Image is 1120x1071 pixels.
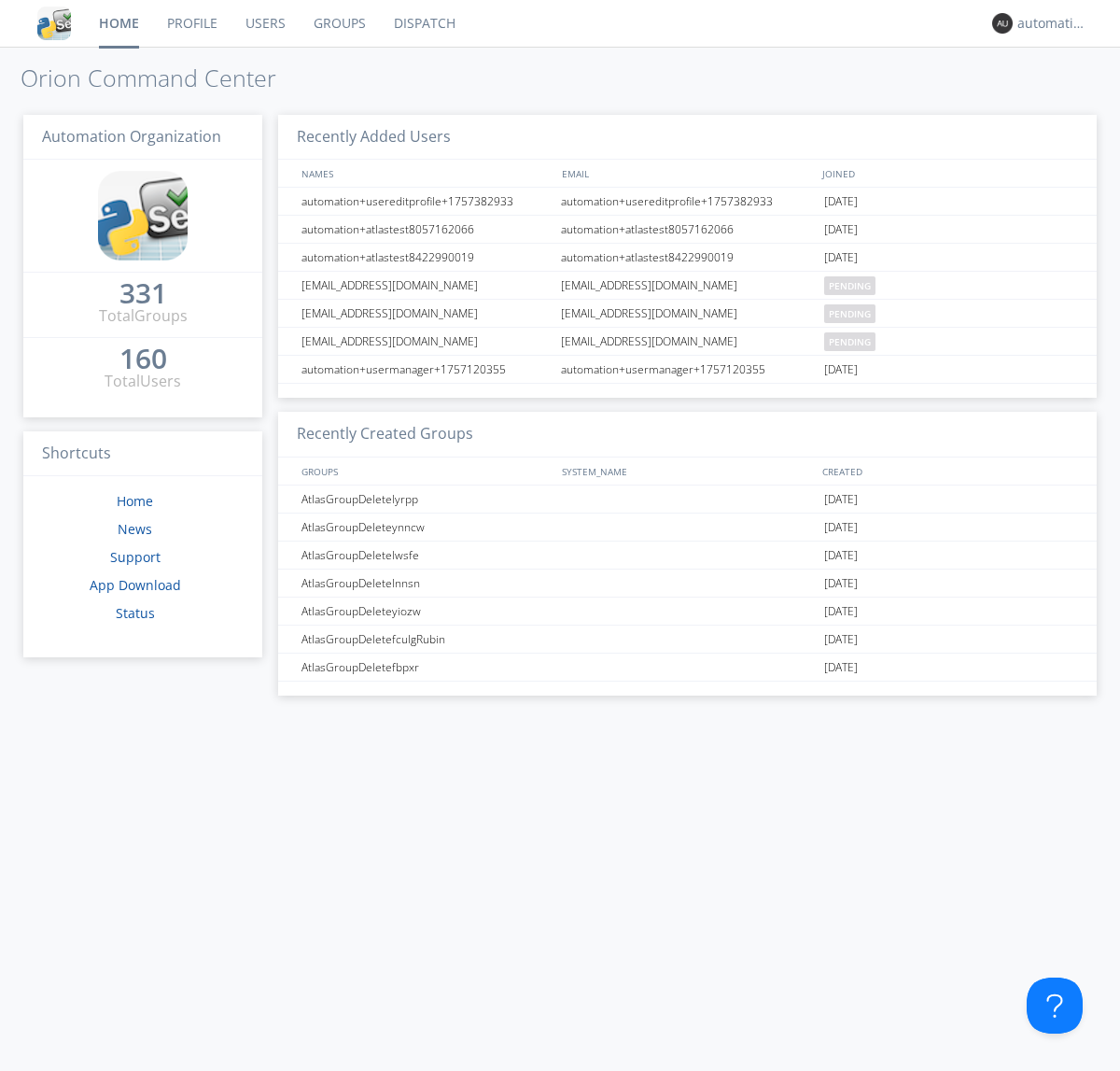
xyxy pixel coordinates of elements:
span: [DATE] [824,626,858,654]
div: AtlasGroupDeleteynncw [297,514,555,541]
div: [EMAIL_ADDRESS][DOMAIN_NAME] [297,272,555,299]
div: [EMAIL_ADDRESS][DOMAIN_NAME] [556,300,819,327]
a: Support [110,548,161,566]
span: [DATE] [824,598,858,626]
div: [EMAIL_ADDRESS][DOMAIN_NAME] [556,328,819,355]
span: [DATE] [824,570,858,598]
span: [DATE] [824,486,858,514]
a: automation+usermanager+1757120355automation+usermanager+1757120355[DATE] [278,356,1097,384]
a: automation+atlastest8057162066automation+atlastest8057162066[DATE] [278,216,1097,244]
a: Status [116,604,155,622]
span: pending [824,332,875,351]
a: AtlasGroupDeletelnnsn[DATE] [278,570,1097,598]
div: AtlasGroupDeletelnnsn [297,570,555,597]
a: App Download [90,576,181,594]
span: [DATE] [824,216,858,244]
a: AtlasGroupDeleteynncw[DATE] [278,514,1097,542]
a: AtlasGroupDeletelyrpp[DATE] [278,486,1097,514]
a: Home [117,492,153,510]
a: News [118,520,152,538]
span: pending [824,276,875,295]
h3: Recently Created Groups [278,412,1097,458]
div: EMAIL [557,160,818,187]
div: AtlasGroupDeletelwsfe [297,542,555,569]
div: 331 [119,284,167,303]
span: pending [824,304,875,323]
div: Total Groups [99,305,188,327]
div: AtlasGroupDeletefculgRubin [297,626,555,653]
div: automation+usermanager+1757120355 [297,356,555,383]
div: automation+atlastest8057162066 [297,216,555,243]
span: [DATE] [824,188,858,216]
div: NAMES [297,160,553,187]
a: AtlasGroupDeletefculgRubin[DATE] [278,626,1097,654]
span: [DATE] [824,654,858,682]
div: [EMAIL_ADDRESS][DOMAIN_NAME] [556,272,819,299]
div: [EMAIL_ADDRESS][DOMAIN_NAME] [297,300,555,327]
a: automation+usereditprofile+1757382933automation+usereditprofile+1757382933[DATE] [278,188,1097,216]
img: 373638.png [992,13,1013,34]
div: JOINED [818,160,1079,187]
iframe: Toggle Customer Support [1027,978,1083,1034]
a: AtlasGroupDeleteyiozw[DATE] [278,598,1097,626]
img: cddb5a64eb264b2086981ab96f4c1ba7 [37,7,71,40]
div: automation+usermanager+1757120355 [556,356,819,383]
div: AtlasGroupDeleteyiozw [297,598,555,625]
h3: Shortcuts [23,431,262,477]
div: 160 [119,349,167,368]
a: automation+atlastest8422990019automation+atlastest8422990019[DATE] [278,244,1097,272]
span: [DATE] [824,514,858,542]
a: [EMAIL_ADDRESS][DOMAIN_NAME][EMAIL_ADDRESS][DOMAIN_NAME]pending [278,272,1097,300]
div: GROUPS [297,458,553,485]
div: automation+atlas0003 [1017,14,1087,33]
h3: Recently Added Users [278,115,1097,161]
span: [DATE] [824,244,858,272]
a: 331 [119,284,167,305]
div: CREATED [818,458,1079,485]
a: 160 [119,349,167,371]
a: [EMAIL_ADDRESS][DOMAIN_NAME][EMAIL_ADDRESS][DOMAIN_NAME]pending [278,300,1097,328]
div: automation+usereditprofile+1757382933 [297,188,555,215]
div: Total Users [105,371,181,392]
div: automation+atlastest8422990019 [297,244,555,271]
div: AtlasGroupDeletefbpxr [297,654,555,681]
div: automation+usereditprofile+1757382933 [556,188,819,215]
div: automation+atlastest8057162066 [556,216,819,243]
span: [DATE] [824,356,858,384]
img: cddb5a64eb264b2086981ab96f4c1ba7 [98,171,188,261]
span: Automation Organization [42,126,221,147]
div: [EMAIL_ADDRESS][DOMAIN_NAME] [297,328,555,355]
div: SYSTEM_NAME [557,458,818,485]
a: AtlasGroupDeletefbpxr[DATE] [278,654,1097,682]
div: automation+atlastest8422990019 [556,244,819,271]
span: [DATE] [824,542,858,570]
div: AtlasGroupDeletelyrpp [297,486,555,513]
a: [EMAIL_ADDRESS][DOMAIN_NAME][EMAIL_ADDRESS][DOMAIN_NAME]pending [278,328,1097,356]
a: AtlasGroupDeletelwsfe[DATE] [278,542,1097,570]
